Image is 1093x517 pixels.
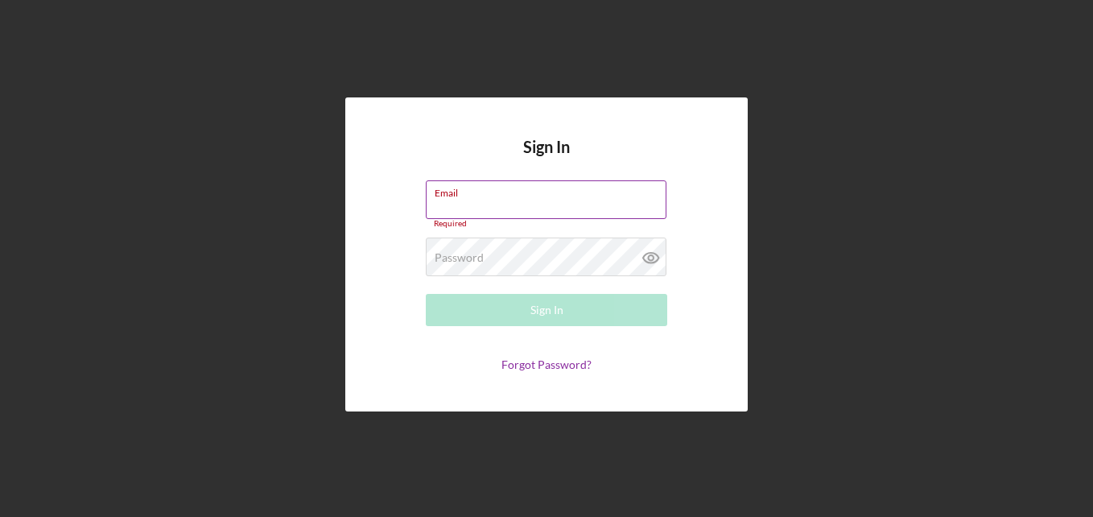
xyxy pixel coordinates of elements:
[435,181,666,199] label: Email
[426,294,667,326] button: Sign In
[523,138,570,180] h4: Sign In
[530,294,563,326] div: Sign In
[426,219,667,229] div: Required
[501,358,592,371] a: Forgot Password?
[435,251,484,264] label: Password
